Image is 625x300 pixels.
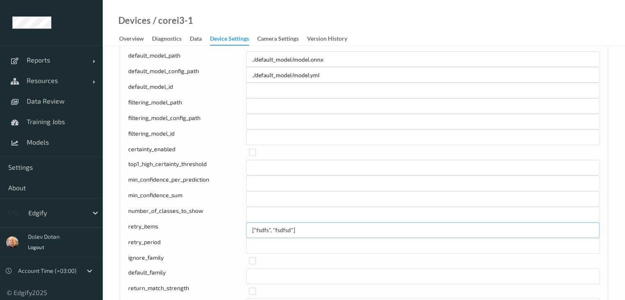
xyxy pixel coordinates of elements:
[128,207,246,222] div: number_of_classes_to_show
[128,98,246,114] div: filtering_model_path
[128,51,246,67] div: default_model_path
[128,83,246,98] div: default_model_id
[210,35,249,46] div: Device Settings
[128,145,243,160] div: certainty_enabled
[119,35,144,45] div: Overview
[128,254,243,268] div: ignore_family
[152,35,182,45] div: Diagnostics
[128,284,243,299] div: return_match_strength
[190,33,210,45] a: Data
[128,222,246,238] div: retry_items
[128,175,246,191] div: min_confidence_per_prediction
[128,238,246,254] div: retry_period
[307,35,347,45] div: Version History
[119,33,152,45] a: Overview
[128,191,246,207] div: min_confidence_sum
[210,33,257,46] a: Device Settings
[128,268,246,284] div: default_family
[257,35,299,45] div: Camera Settings
[152,33,190,45] a: Diagnostics
[128,114,246,129] div: filtering_model_config_path
[118,16,151,25] a: Devices
[128,67,246,83] div: default_model_config_path
[128,129,246,145] div: filtering_model_id
[257,33,307,45] a: Camera Settings
[190,35,202,45] div: Data
[128,160,246,175] div: top1_high_certainty_threshold
[307,33,355,45] a: Version History
[151,16,193,25] div: / corei3-1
